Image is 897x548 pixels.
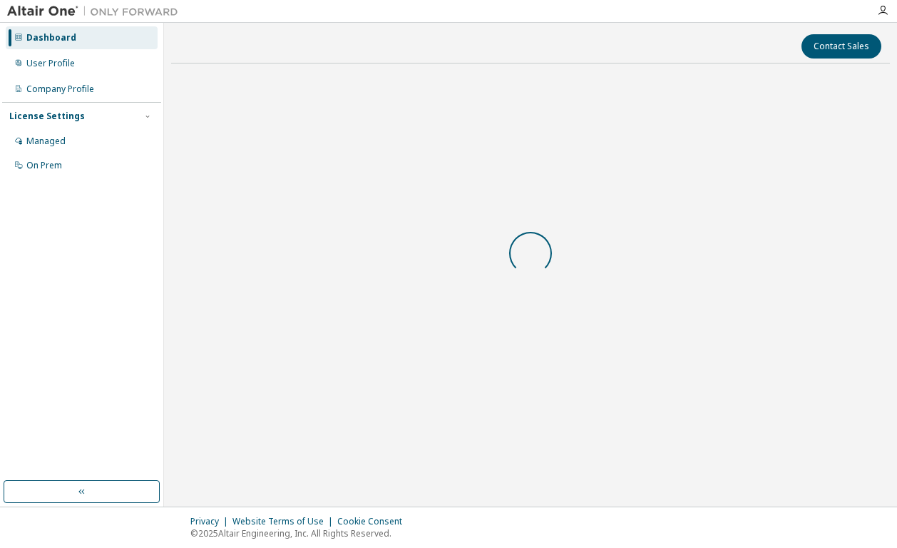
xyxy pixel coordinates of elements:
[9,111,85,122] div: License Settings
[26,83,94,95] div: Company Profile
[232,516,337,527] div: Website Terms of Use
[190,527,411,539] p: © 2025 Altair Engineering, Inc. All Rights Reserved.
[26,32,76,44] div: Dashboard
[26,136,66,147] div: Managed
[337,516,411,527] div: Cookie Consent
[190,516,232,527] div: Privacy
[801,34,881,59] button: Contact Sales
[7,4,185,19] img: Altair One
[26,160,62,171] div: On Prem
[26,58,75,69] div: User Profile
